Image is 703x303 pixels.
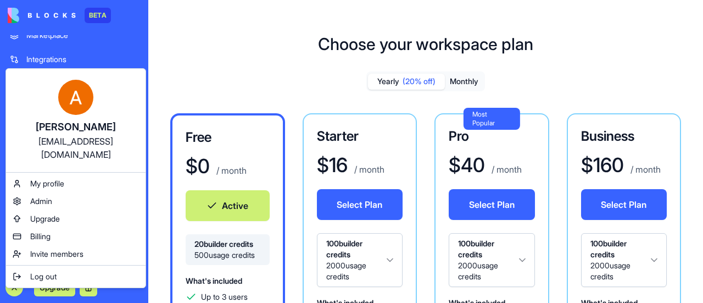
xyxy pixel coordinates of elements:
span: Admin [30,196,52,207]
span: My profile [30,178,64,189]
span: Upgrade [30,213,60,224]
span: Billing [30,231,51,242]
a: My profile [8,175,143,192]
a: Billing [8,228,143,245]
span: Log out [30,271,57,282]
div: [PERSON_NAME] [17,119,135,135]
img: ACg8ocK6yiNEbkF9Pv4roYnkAOki2sZYQrW7UaVyEV6GmURZ_rD7Bw=s96-c [58,80,93,115]
a: Upgrade [8,210,143,228]
div: [EMAIL_ADDRESS][DOMAIN_NAME] [17,135,135,161]
span: Recent [3,88,145,97]
span: Invite members [30,249,83,260]
a: [PERSON_NAME][EMAIL_ADDRESS][DOMAIN_NAME] [8,71,143,170]
a: Invite members [8,245,143,263]
a: Admin [8,192,143,210]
